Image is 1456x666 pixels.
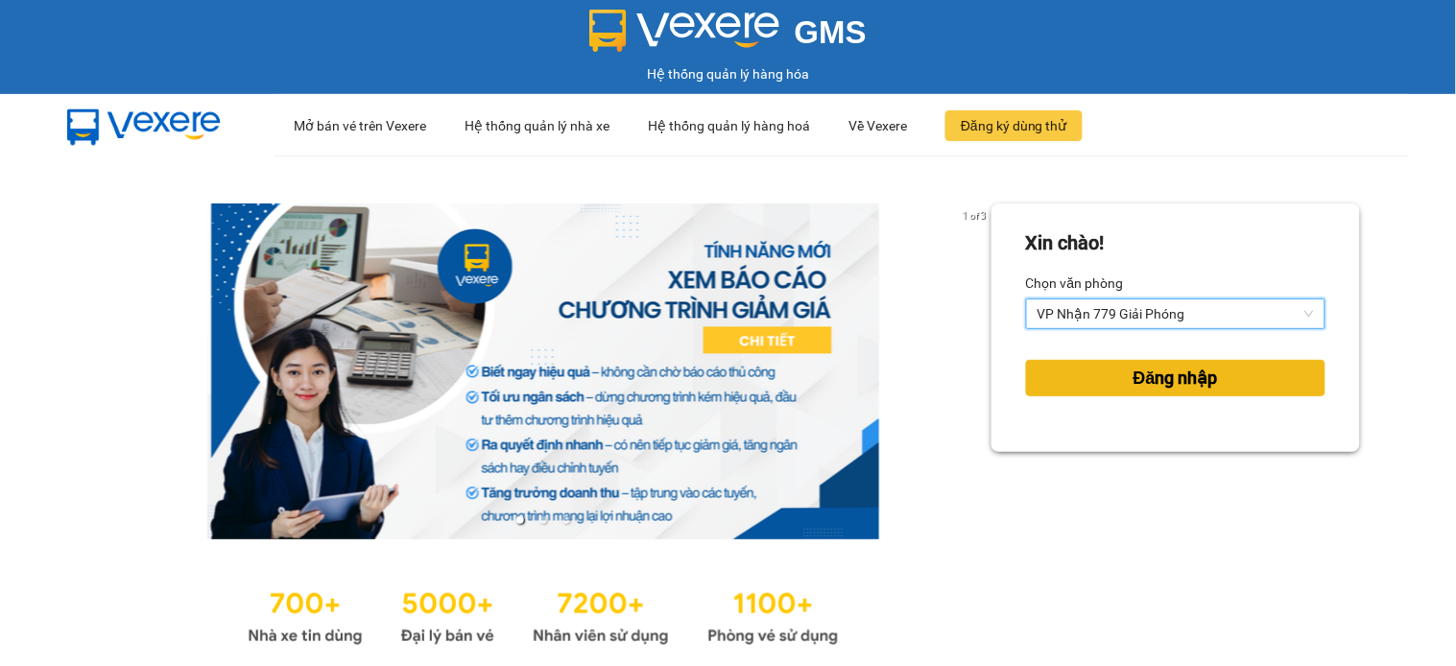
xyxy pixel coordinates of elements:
[958,203,991,228] p: 1 of 3
[516,516,524,524] li: slide item 1
[1026,360,1325,396] button: Đăng nhập
[465,95,609,156] div: Hệ thống quản lý nhà xe
[945,110,1083,141] button: Đăng ký dùng thử
[1026,268,1124,298] label: Chọn văn phòng
[294,95,426,156] div: Mở bán vé trên Vexere
[965,203,991,539] button: next slide / item
[96,203,123,539] button: previous slide / item
[589,10,779,52] img: logo 2
[1038,299,1314,328] span: VP Nhận 779 Giải Phóng
[795,14,867,50] span: GMS
[5,63,1451,84] div: Hệ thống quản lý hàng hóa
[1134,365,1218,392] span: Đăng nhập
[248,578,839,651] img: Statistics.png
[848,95,907,156] div: Về Vexere
[48,94,240,157] img: mbUUG5Q.png
[539,516,547,524] li: slide item 2
[1026,228,1105,258] div: Xin chào!
[961,115,1067,136] span: Đăng ký dùng thử
[648,95,810,156] div: Hệ thống quản lý hàng hoá
[562,516,570,524] li: slide item 3
[589,29,867,44] a: GMS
